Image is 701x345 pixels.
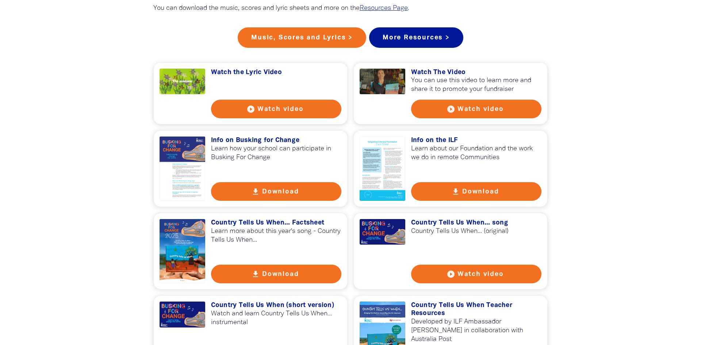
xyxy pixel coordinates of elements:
button: get_app Download [411,182,542,201]
button: play_circle_filled Watch video [411,100,542,118]
h3: Country Tells Us When... song [411,219,542,227]
button: get_app Download [211,182,342,201]
h3: Country Tells Us When Teacher Resources [411,302,542,317]
button: play_circle_filled Watch video [411,265,542,283]
a: Music, Scores and Lyrics > [238,27,366,48]
i: play_circle_filled [447,270,455,279]
a: More Resources > [369,27,463,48]
i: get_app [451,187,460,196]
p: You can download the music, scores and lyric sheets and more on the . [153,4,548,13]
h3: Country Tells Us When... Factsheet [211,219,342,227]
h3: Watch The Video [411,69,542,77]
h3: Info on the ILF [411,137,542,145]
button: get_app Download [211,265,342,283]
button: play_circle_filled Watch video [211,100,342,118]
i: play_circle_filled [447,105,455,114]
i: get_app [251,187,260,196]
h3: Country Tells Us When (short version) [211,302,342,310]
h3: Watch the Lyric Video [211,69,342,77]
i: play_circle_filled [246,105,255,114]
i: get_app [251,270,260,279]
a: Resources Page [360,5,408,11]
h3: Info on Busking for Change [211,137,342,145]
